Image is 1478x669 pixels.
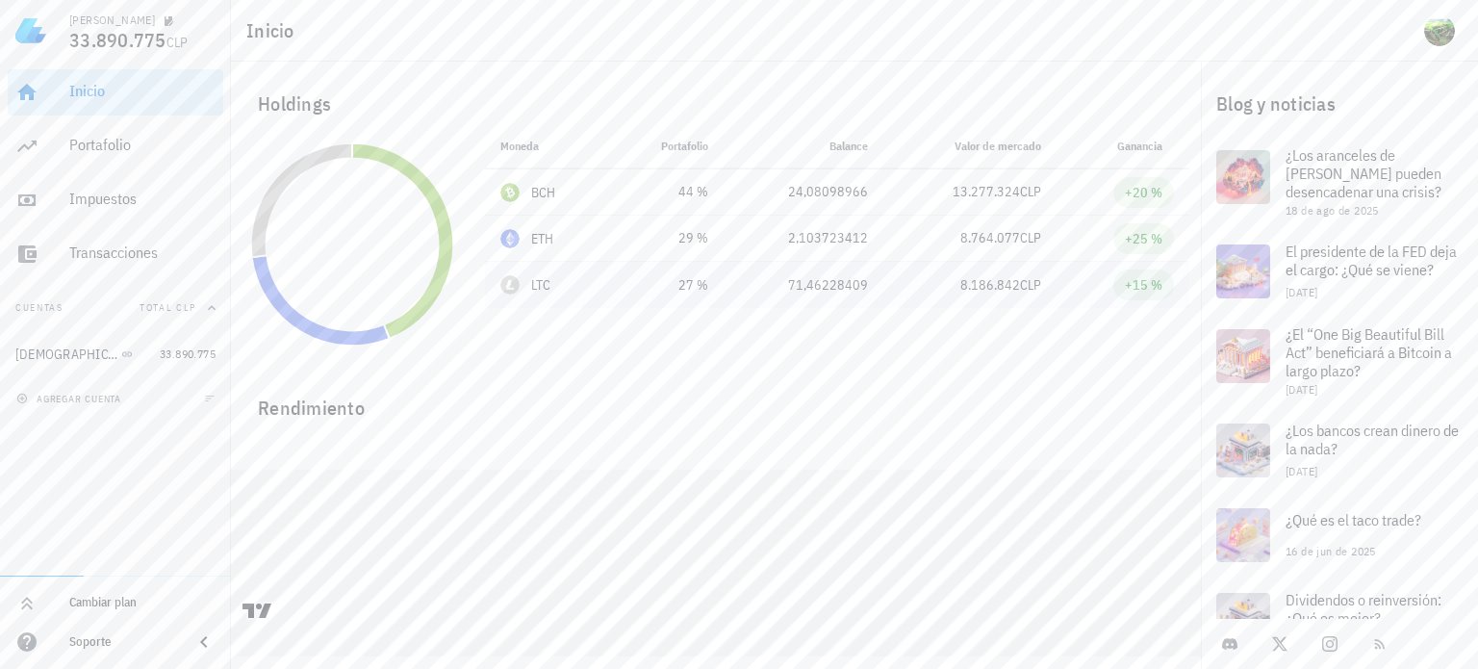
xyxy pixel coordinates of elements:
[739,182,869,202] div: 24,08098966
[1286,382,1317,397] span: [DATE]
[1201,578,1478,662] a: Dividendos o reinversión: ¿Qué es mejor?
[1020,276,1041,294] span: CLP
[69,634,177,650] div: Soporte
[625,228,707,248] div: 29 %
[1125,229,1162,248] div: +25 %
[8,69,223,116] a: Inicio
[8,231,223,277] a: Transacciones
[8,331,223,377] a: [DEMOGRAPHIC_DATA] 33.890.775
[1201,135,1478,229] a: ¿Los aranceles de [PERSON_NAME] pueden desencadenar una crisis? 18 de ago de 2025
[246,15,302,46] h1: Inicio
[69,27,166,53] span: 33.890.775
[724,123,884,169] th: Balance
[1286,203,1379,218] span: 18 de ago de 2025
[1286,421,1459,458] span: ¿Los bancos crean dinero de la nada?
[69,244,216,262] div: Transacciones
[166,34,189,51] span: CLP
[1020,183,1041,200] span: CLP
[953,183,1020,200] span: 13.277.324
[8,177,223,223] a: Impuestos
[20,393,121,405] span: agregar cuenta
[485,123,610,169] th: Moneda
[739,228,869,248] div: 2,103723412
[1201,229,1478,314] a: El presidente de la FED deja el cargo: ¿Qué se viene? [DATE]
[1286,464,1317,478] span: [DATE]
[242,377,1189,424] div: Rendimiento
[1020,229,1041,246] span: CLP
[531,183,556,202] div: BCH
[500,275,520,295] div: LTC-icon
[500,183,520,202] div: BCH-icon
[531,275,551,295] div: LTC
[12,389,130,408] button: agregar cuenta
[625,182,707,202] div: 44 %
[960,276,1020,294] span: 8.186.842
[241,602,274,620] a: Charting by TradingView
[1125,275,1162,295] div: +15 %
[739,275,869,296] div: 71,46228409
[8,285,223,331] button: CuentasTotal CLP
[69,595,216,610] div: Cambiar plan
[1201,493,1478,578] a: ¿Qué es el taco trade? 16 de jun de 2025
[1286,285,1317,299] span: [DATE]
[8,123,223,169] a: Portafolio
[1286,544,1376,558] span: 16 de jun de 2025
[69,82,216,100] div: Inicio
[500,229,520,248] div: ETH-icon
[531,229,554,248] div: ETH
[160,347,216,361] span: 33.890.775
[1424,15,1455,46] div: avatar
[1201,314,1478,408] a: ¿El “One Big Beautiful Bill Act” beneficiará a Bitcoin a largo plazo? [DATE]
[960,229,1020,246] span: 8.764.077
[1125,183,1162,202] div: +20 %
[242,73,1189,135] div: Holdings
[1117,139,1174,153] span: Ganancia
[1286,590,1441,628] span: Dividendos o reinversión: ¿Qué es mejor?
[1201,408,1478,493] a: ¿Los bancos crean dinero de la nada? [DATE]
[625,275,707,296] div: 27 %
[1286,145,1441,201] span: ¿Los aranceles de [PERSON_NAME] pueden desencadenar una crisis?
[1286,510,1421,529] span: ¿Qué es el taco trade?
[883,123,1057,169] th: Valor de mercado
[1286,324,1452,380] span: ¿El “One Big Beautiful Bill Act” beneficiará a Bitcoin a largo plazo?
[69,136,216,154] div: Portafolio
[140,301,196,314] span: Total CLP
[610,123,723,169] th: Portafolio
[69,190,216,208] div: Impuestos
[1201,73,1478,135] div: Blog y noticias
[15,347,117,363] div: [DEMOGRAPHIC_DATA]
[69,13,155,28] div: [PERSON_NAME]
[15,15,46,46] img: LedgiFi
[1286,242,1457,279] span: El presidente de la FED deja el cargo: ¿Qué se viene?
